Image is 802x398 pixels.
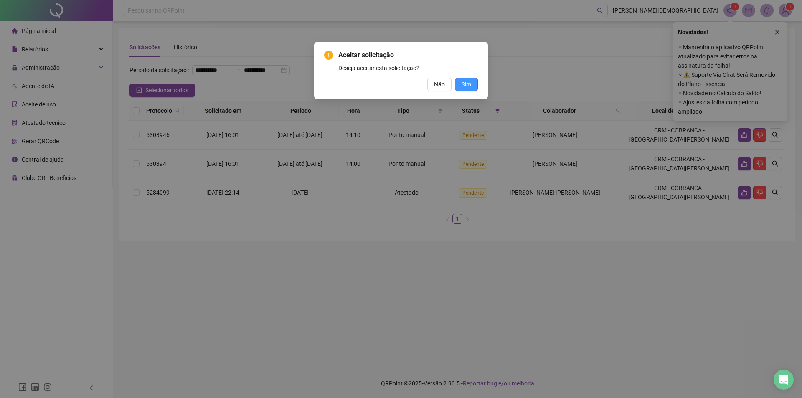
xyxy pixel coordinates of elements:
[338,63,478,73] div: Deseja aceitar esta solicitação?
[427,78,452,91] button: Não
[455,78,478,91] button: Sim
[434,80,445,89] span: Não
[462,80,471,89] span: Sim
[338,50,478,60] span: Aceitar solicitação
[324,51,333,60] span: exclamation-circle
[774,370,794,390] div: Open Intercom Messenger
